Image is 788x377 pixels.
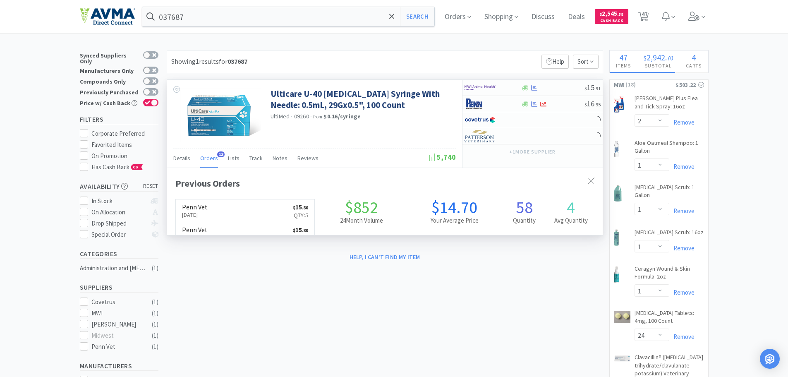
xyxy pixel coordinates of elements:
[80,99,139,106] div: Price w/ Cash Back
[635,309,704,329] a: [MEDICAL_DATA] Tablets: 4mg, 100 Count
[294,113,309,120] span: 09260
[80,361,158,371] h5: Manufacturers
[644,54,647,62] span: $
[293,233,308,242] p: Qty: 5
[614,96,624,113] img: cd299f9a1bba4098bd845cc3d6463059_7212.png
[505,146,559,158] button: +1more supplier
[635,139,704,158] a: Aloe Oatmeal Shampoo: 1 Gallon
[91,163,143,171] span: Has Cash Back
[182,204,208,210] h6: Penn Vet
[91,230,146,240] div: Special Order
[548,199,594,216] h1: 4
[91,342,143,352] div: Penn Vet
[91,196,146,206] div: In Stock
[465,114,496,126] img: 77fca1acd8b6420a9015268ca798ef17_1.png
[152,263,158,273] div: ( 1 )
[80,67,139,74] div: Manufacturers Only
[132,165,140,170] span: CB
[91,319,143,329] div: [PERSON_NAME]
[273,154,287,162] span: Notes
[501,199,548,216] h1: 58
[637,53,680,62] div: .
[249,154,263,162] span: Track
[315,199,408,216] h1: $852
[600,12,602,17] span: $
[91,129,158,139] div: Corporate Preferred
[680,62,708,70] h4: Carts
[614,355,630,362] img: c54984eee92f48d2b301abcf7848a249_466530.png
[228,154,240,162] span: Lists
[152,319,158,329] div: ( 1 )
[80,115,158,124] h5: Filters
[614,267,619,283] img: 0ced643519f34a03974418afe686a2cf_5061.png
[200,154,218,162] span: Orders
[91,151,158,161] div: On Promotion
[80,182,158,191] h5: Availability
[501,216,548,226] h2: Quantity
[91,308,143,318] div: MWI
[182,210,208,219] p: [DATE]
[548,216,594,226] h2: Avg Quantity
[152,297,158,307] div: ( 1 )
[171,56,247,67] div: Showing 1 results
[315,216,408,226] h2: 24 Month Volume
[595,5,628,28] a: $2,545.58Cash Back
[152,308,158,318] div: ( 1 )
[80,77,139,84] div: Compounds Only
[614,229,619,246] img: 3f604ca56bde4428809e4ac266d5838e_1005.png
[647,52,665,62] span: 2,942
[614,311,630,323] img: d149cd0c59984e368720b2c2e1bc995f_196150.png
[635,265,704,284] a: Ceragyn Wound & Skin Formula: 2oz
[91,219,146,228] div: Drop Shipped
[91,140,158,150] div: Favorited Items
[313,114,322,120] span: from
[152,331,158,341] div: ( 1 )
[584,101,587,108] span: $
[180,88,261,142] img: 20c4c1396b9f45d380fe0fe7dc0fa11b_567718.png
[175,176,594,191] div: Previous Orders
[528,13,558,21] a: Discuss
[91,297,143,307] div: Covetrus
[600,19,623,24] span: Cash Back
[182,233,208,242] p: [DATE]
[614,141,619,157] img: 0c89313603814bae91184162c84af528_7875.png
[669,163,695,170] a: Remove
[182,226,208,233] h6: Penn Vet
[465,130,496,142] img: f5e969b455434c6296c6d81ef179fa71_3.png
[80,88,139,95] div: Previously Purchased
[594,101,601,108] span: . 95
[465,82,496,94] img: f6b2451649754179b5b4e0c70c3f7cb0_2.png
[297,154,319,162] span: Reviews
[271,113,290,120] a: UltiMed
[760,349,780,369] div: Open Intercom Messenger
[80,249,158,259] h5: Categories
[302,228,308,233] span: . 80
[692,52,696,62] span: 4
[614,185,622,202] img: fc6b21998ad247e491af3d35dc88afb0_1004.png
[228,57,247,65] strong: 037687
[667,54,673,62] span: 70
[293,205,295,211] span: $
[635,183,704,203] a: [MEDICAL_DATA] Scrub: 1 Gallon
[176,199,315,222] a: Penn Vet[DATE]$15.80Qty:5
[617,12,623,17] span: . 58
[91,207,146,217] div: On Allocation
[80,51,139,64] div: Synced Suppliers Only
[173,154,190,162] span: Details
[408,216,501,226] h2: Your Average Price
[91,331,143,341] div: Midwest
[637,62,680,70] h4: Subtotal
[293,226,308,234] span: 15
[143,182,158,191] span: reset
[584,85,587,91] span: $
[176,222,315,245] a: Penn Vet[DATE]$15.80Qty:5
[152,342,158,352] div: ( 1 )
[293,211,308,220] p: Qty: 5
[669,118,695,126] a: Remove
[428,152,456,162] span: 5,740
[219,57,247,65] span: for
[291,113,292,120] span: ·
[565,13,588,21] a: Deals
[600,10,623,17] span: 2,545
[80,263,147,273] div: Administration and [MEDICAL_DATA]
